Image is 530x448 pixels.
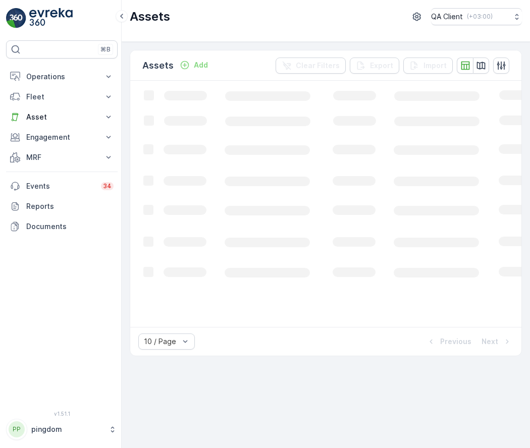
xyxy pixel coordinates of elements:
[142,59,174,73] p: Assets
[6,67,118,87] button: Operations
[26,72,97,82] p: Operations
[100,45,111,53] p: ⌘B
[403,58,453,74] button: Import
[6,107,118,127] button: Asset
[26,201,114,211] p: Reports
[482,337,498,347] p: Next
[26,181,95,191] p: Events
[26,92,97,102] p: Fleet
[6,8,26,28] img: logo
[6,196,118,216] a: Reports
[423,61,447,71] p: Import
[467,13,493,21] p: ( +03:00 )
[6,176,118,196] a: Events34
[296,61,340,71] p: Clear Filters
[440,337,471,347] p: Previous
[6,411,118,417] span: v 1.51.1
[26,221,114,232] p: Documents
[103,182,112,190] p: 34
[9,421,25,437] div: PP
[6,87,118,107] button: Fleet
[26,112,97,122] p: Asset
[431,12,463,22] p: QA Client
[6,419,118,440] button: PPpingdom
[431,8,522,25] button: QA Client(+03:00)
[6,127,118,147] button: Engagement
[6,216,118,237] a: Documents
[176,59,212,71] button: Add
[31,424,103,434] p: pingdom
[370,61,393,71] p: Export
[26,152,97,162] p: MRF
[481,335,513,348] button: Next
[6,147,118,167] button: MRF
[276,58,346,74] button: Clear Filters
[425,335,472,348] button: Previous
[29,8,73,28] img: logo_light-DOdMpM7g.png
[26,132,97,142] p: Engagement
[194,60,208,70] p: Add
[130,9,170,25] p: Assets
[350,58,399,74] button: Export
